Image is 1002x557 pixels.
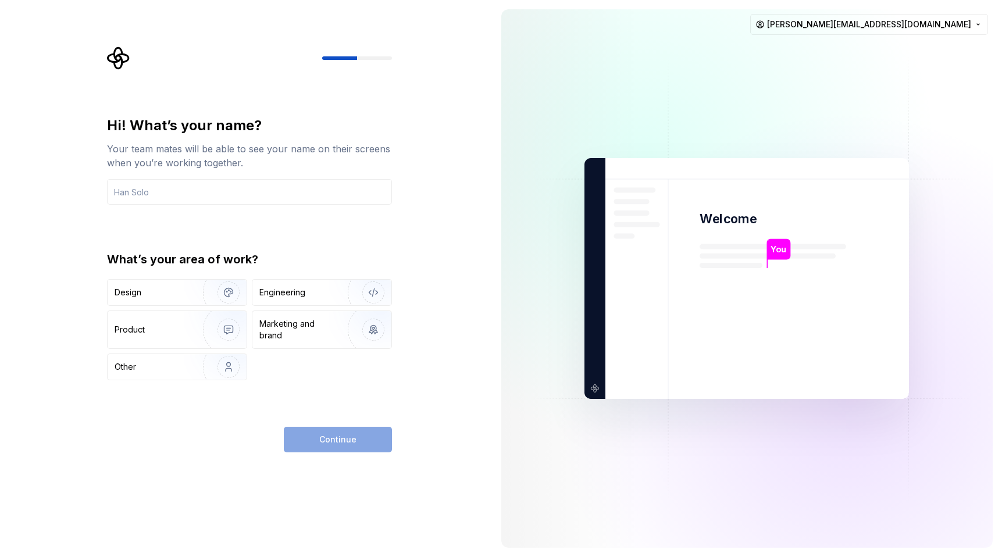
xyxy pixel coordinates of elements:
[259,318,338,341] div: Marketing and brand
[115,361,136,373] div: Other
[115,324,145,335] div: Product
[750,14,988,35] button: [PERSON_NAME][EMAIL_ADDRESS][DOMAIN_NAME]
[771,243,787,256] p: You
[107,47,130,70] svg: Supernova Logo
[259,287,305,298] div: Engineering
[107,251,392,267] div: What’s your area of work?
[107,116,392,135] div: Hi! What’s your name?
[767,19,971,30] span: [PERSON_NAME][EMAIL_ADDRESS][DOMAIN_NAME]
[107,142,392,170] div: Your team mates will be able to see your name on their screens when you’re working together.
[107,179,392,205] input: Han Solo
[115,287,141,298] div: Design
[700,210,757,227] p: Welcome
